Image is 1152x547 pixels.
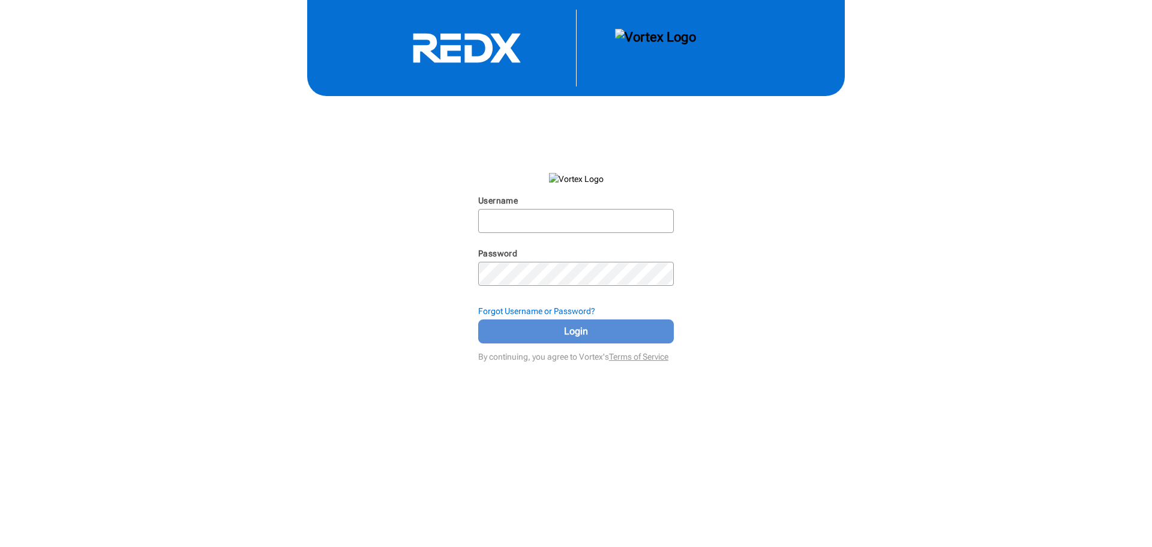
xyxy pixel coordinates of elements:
button: Login [478,319,674,343]
img: Vortex Logo [615,29,696,67]
label: Password [478,249,517,258]
label: Username [478,196,518,205]
strong: Forgot Username or Password? [478,306,595,316]
div: By continuing, you agree to Vortex's [478,346,674,363]
div: Forgot Username or Password? [478,305,674,317]
svg: RedX Logo [377,32,557,64]
a: Terms of Service [609,352,668,361]
span: Login [493,324,659,339]
img: Vortex Logo [549,173,604,185]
